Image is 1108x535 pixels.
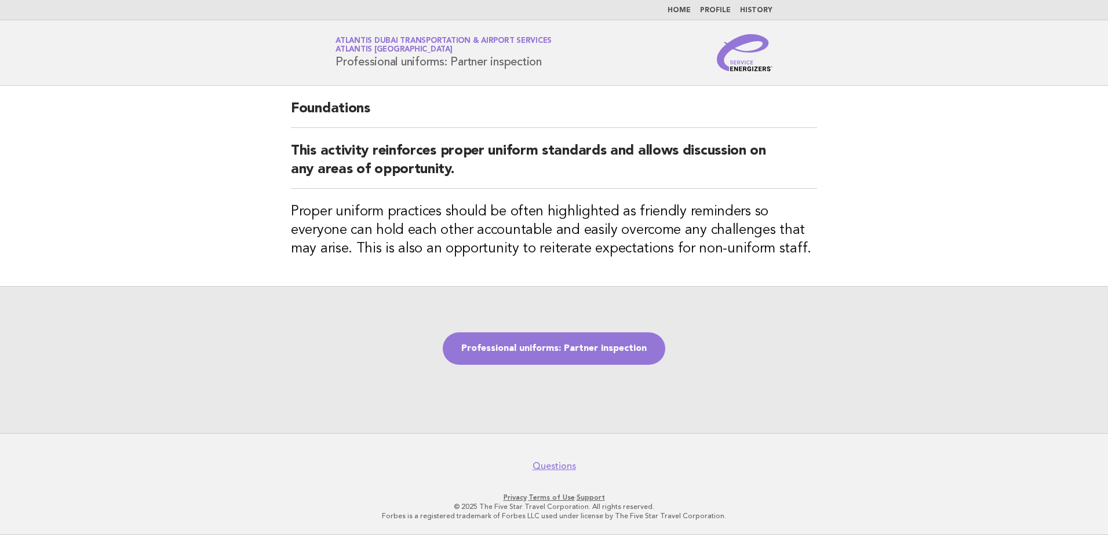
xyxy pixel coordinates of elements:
p: Forbes is a registered trademark of Forbes LLC used under license by The Five Star Travel Corpora... [199,511,909,521]
a: Questions [533,460,576,472]
a: Home [668,7,691,14]
p: © 2025 The Five Star Travel Corporation. All rights reserved. [199,502,909,511]
p: · · [199,493,909,502]
h2: Foundations [291,100,817,128]
a: History [740,7,772,14]
img: Service Energizers [717,34,772,71]
span: Atlantis [GEOGRAPHIC_DATA] [336,46,453,54]
a: Profile [700,7,731,14]
a: Terms of Use [529,493,575,501]
h2: This activity reinforces proper uniform standards and allows discussion on any areas of opportunity. [291,142,817,189]
a: Atlantis Dubai Transportation & Airport ServicesAtlantis [GEOGRAPHIC_DATA] [336,37,552,53]
h3: Proper uniform practices should be often highlighted as friendly reminders so everyone can hold e... [291,203,817,258]
a: Support [577,493,605,501]
a: Professional uniforms: Partner inspection [443,332,665,365]
a: Privacy [504,493,527,501]
h1: Professional uniforms: Partner inspection [336,38,552,68]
